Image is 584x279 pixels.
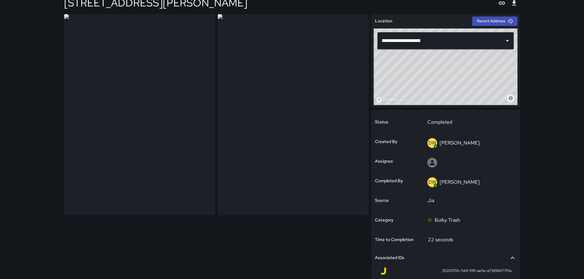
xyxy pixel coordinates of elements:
p: 22 seconds [428,236,453,243]
img: request_images%2F4196a980-7a5f-11f0-ae5e-a7369427715a [218,14,369,216]
h6: Completed By [375,178,403,184]
p: [PERSON_NAME] [440,140,480,146]
p: [PERSON_NAME] [440,179,480,185]
h6: Time to Completion [375,236,414,243]
h6: Created By [375,138,397,145]
h6: Category [375,217,393,224]
span: 3520f700-7a5f-11f0-ae5e-a7369427715a [442,268,511,274]
p: DW [428,179,436,186]
h6: Associated IDs [375,254,404,261]
h6: Assignee [375,158,393,165]
p: Bulky Trash [435,217,460,224]
button: Open [503,36,512,45]
div: Associated IDs [375,251,516,265]
button: Revert Address [472,17,517,26]
p: DW [428,139,436,147]
h6: Location [375,18,392,25]
h6: Source [375,197,389,204]
img: request_images%2F4088e300-7a5f-11f0-ae5e-a7369427715a [64,14,215,216]
p: Jia [427,197,512,204]
h6: Status [375,119,388,126]
p: Completed [427,119,512,126]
